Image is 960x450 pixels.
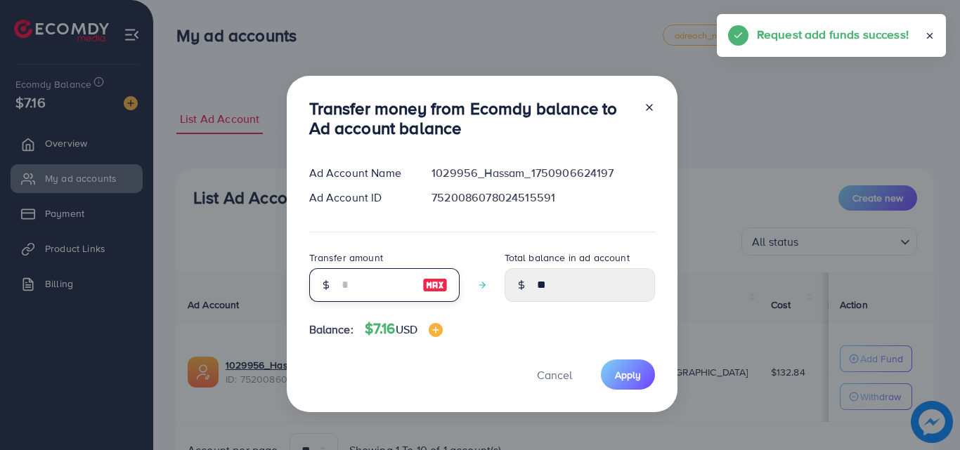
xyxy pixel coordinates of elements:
[422,277,448,293] img: image
[298,165,421,181] div: Ad Account Name
[757,25,909,44] h5: Request add funds success!
[420,190,666,206] div: 7520086078024515591
[429,323,443,337] img: image
[420,165,666,181] div: 1029956_Hassam_1750906624197
[298,190,421,206] div: Ad Account ID
[601,359,655,390] button: Apply
[519,359,590,390] button: Cancel
[615,368,641,382] span: Apply
[309,251,383,265] label: Transfer amount
[505,251,630,265] label: Total balance in ad account
[365,320,443,338] h4: $7.16
[396,322,417,337] span: USD
[309,322,353,338] span: Balance:
[309,98,633,139] h3: Transfer money from Ecomdy balance to Ad account balance
[537,367,572,383] span: Cancel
